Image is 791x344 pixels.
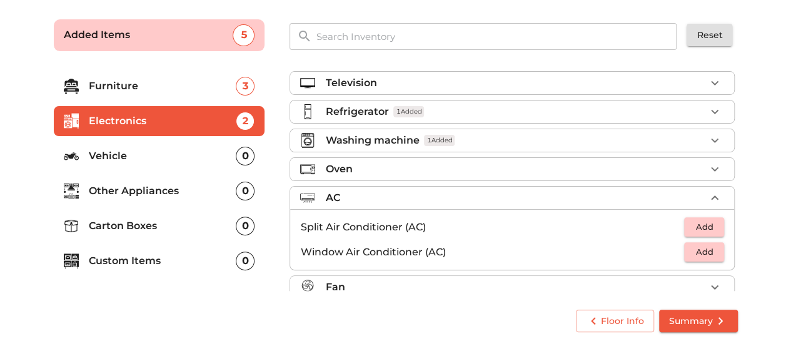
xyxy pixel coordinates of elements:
p: Split Air Conditioner (AC) [300,220,684,235]
p: AC [325,190,340,205]
span: Reset [697,27,722,43]
p: Other Appliances [89,184,236,199]
span: 1 Added [424,135,455,147]
img: refrigerator [300,104,315,119]
span: Add [690,220,718,234]
button: Reset [687,24,732,47]
p: Added Items [64,27,233,42]
button: Add [684,217,724,237]
div: 5 [233,24,254,46]
button: Summary [659,310,738,333]
img: air_conditioner [300,190,315,205]
p: Carton Boxes [89,219,236,233]
div: 0 [236,252,254,270]
p: Vehicle [89,149,236,164]
img: television [300,76,315,91]
div: 0 [236,182,254,200]
span: Add [690,245,718,259]
img: oven [300,162,315,177]
p: Custom Items [89,253,236,268]
p: Washing machine [325,133,419,148]
p: Window Air Conditioner (AC) [300,245,684,260]
span: Floor Info [586,313,644,329]
img: fan [300,280,315,295]
p: Electronics [89,114,236,129]
div: 0 [236,147,254,165]
p: Television [325,76,376,91]
span: Summary [669,313,728,329]
img: washing_machine [300,133,315,148]
div: 3 [236,77,254,96]
span: 1 Added [393,106,424,118]
div: 0 [236,217,254,235]
div: 2 [236,112,254,130]
p: Refrigerator [325,104,388,119]
input: Search Inventory [308,23,685,50]
button: Add [684,242,724,262]
button: Floor Info [576,310,654,333]
p: Fan [325,280,345,295]
p: Oven [325,162,352,177]
p: Furniture [89,79,236,94]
